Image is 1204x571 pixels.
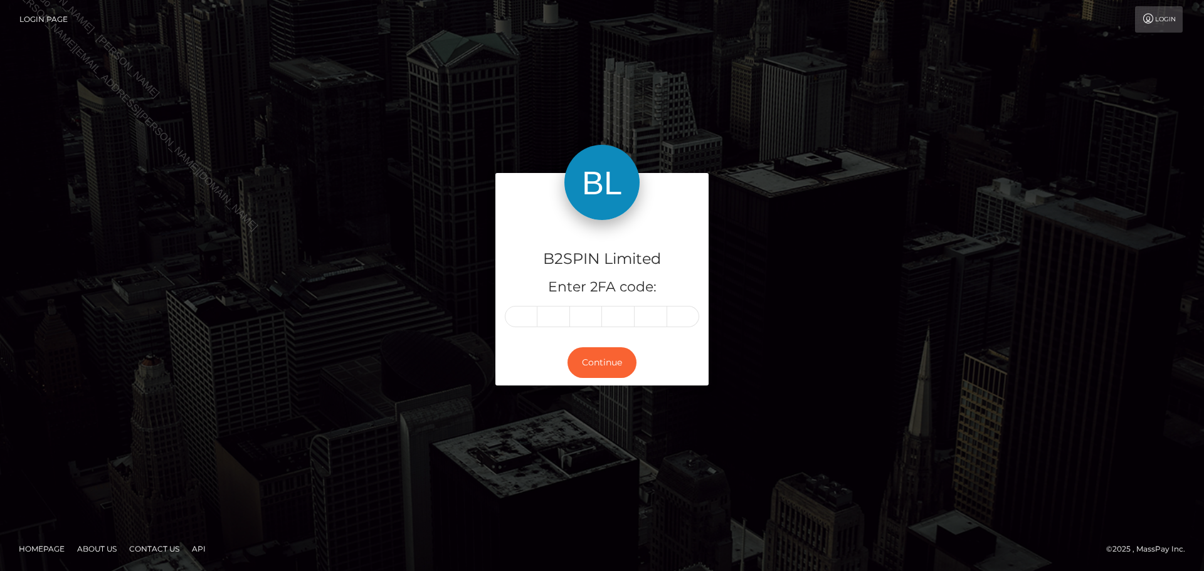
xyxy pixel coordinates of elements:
[14,539,70,558] a: Homepage
[19,6,68,33] a: Login Page
[187,539,211,558] a: API
[505,248,699,270] h4: B2SPIN Limited
[568,347,636,378] button: Continue
[564,145,640,220] img: B2SPIN Limited
[1106,542,1195,556] div: © 2025 , MassPay Inc.
[124,539,184,558] a: Contact Us
[505,278,699,297] h5: Enter 2FA code:
[72,539,122,558] a: About Us
[1135,6,1183,33] a: Login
